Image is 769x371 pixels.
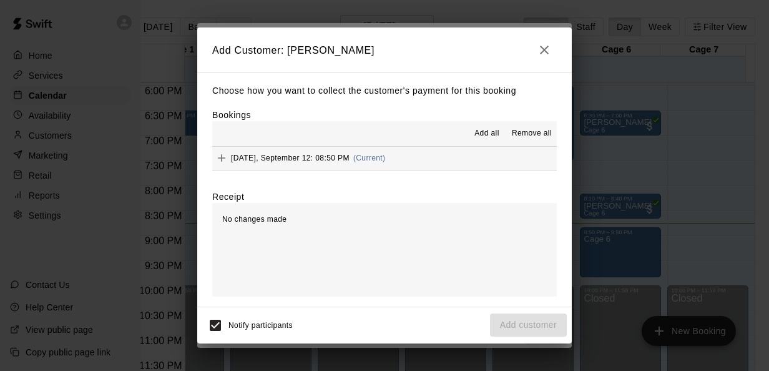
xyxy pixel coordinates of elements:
span: No changes made [222,215,287,224]
button: Remove all [507,124,557,144]
button: Add all [467,124,507,144]
label: Receipt [212,190,244,203]
span: [DATE], September 12: 08:50 PM [231,154,350,162]
button: Add[DATE], September 12: 08:50 PM(Current) [212,147,557,170]
p: Choose how you want to collect the customer's payment for this booking [212,83,557,99]
label: Bookings [212,110,251,120]
h2: Add Customer: [PERSON_NAME] [197,27,572,72]
span: Add all [474,127,499,140]
span: (Current) [353,154,386,162]
span: Add [212,153,231,162]
span: Notify participants [228,321,293,330]
span: Remove all [512,127,552,140]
